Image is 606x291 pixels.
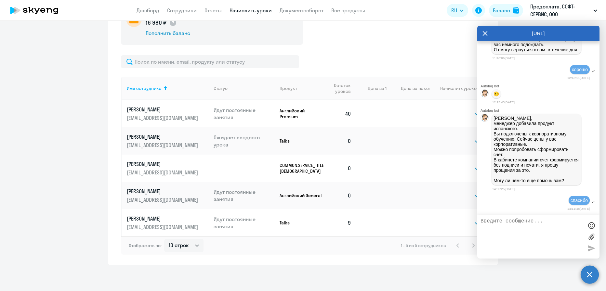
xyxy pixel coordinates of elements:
[127,188,208,203] a: [PERSON_NAME][EMAIL_ADDRESS][DOMAIN_NAME]
[127,169,200,176] p: [EMAIL_ADDRESS][DOMAIN_NAME]
[489,4,523,17] button: Балансbalance
[214,216,275,230] p: Идут постоянные занятия
[530,3,591,18] p: Предоплата, СОФТ-СЕРВИС, ООО
[494,91,499,96] p: 🙂
[127,223,200,231] p: [EMAIL_ADDRESS][DOMAIN_NAME]
[280,108,323,120] p: Английский Premium
[127,160,200,168] p: [PERSON_NAME]
[329,82,351,94] span: Остаток уроков
[127,160,208,176] a: [PERSON_NAME][EMAIL_ADDRESS][DOMAIN_NAME]
[357,77,387,100] th: Цена за 1
[527,3,600,18] button: Предоплата, СОФТ-СЕРВИС, ООО
[431,77,484,100] th: Начислить уроков
[280,138,323,144] p: Talks
[481,84,599,88] div: Autofaq bot
[567,207,590,210] time: 14:11:48[DATE]
[137,7,159,14] a: Дашборд
[494,116,579,183] p: [PERSON_NAME], менеджер добавила продукт испанского. Вы подключены к корпоративному обучению. Сей...
[127,106,208,121] a: [PERSON_NAME][EMAIL_ADDRESS][DOMAIN_NAME]
[492,56,515,60] time: 11:46:06[DATE]
[214,134,275,148] p: Ожидает вводного урока
[127,196,200,203] p: [EMAIL_ADDRESS][DOMAIN_NAME]
[492,187,515,191] time: 14:05:25[DATE]
[387,77,431,100] th: Цена за пакет
[129,243,162,248] span: Отображать по:
[331,7,365,14] a: Все продукты
[329,82,357,94] div: Остаток уроков
[567,76,590,80] time: 12:13:11[DATE]
[127,85,208,91] div: Имя сотрудника
[481,114,489,123] img: bot avatar
[572,67,588,72] span: хорошо
[121,55,299,68] input: Поиск по имени, email, продукту или статусу
[127,133,208,149] a: [PERSON_NAME][EMAIL_ADDRESS][DOMAIN_NAME]
[214,85,275,91] div: Статус
[127,215,200,222] p: [PERSON_NAME]
[323,182,357,209] td: 0
[214,188,275,203] p: Идут постоянные занятия
[280,85,323,91] div: Продукт
[230,7,272,14] a: Начислить уроки
[481,90,489,99] img: bot avatar
[127,142,200,149] p: [EMAIL_ADDRESS][DOMAIN_NAME]
[280,193,323,198] p: Английский General
[280,85,297,91] div: Продукт
[447,4,468,17] button: RU
[323,100,357,127] td: 40
[204,7,222,14] a: Отчеты
[127,133,200,140] p: [PERSON_NAME]
[146,19,177,27] p: 16 980 ₽
[127,215,208,231] a: [PERSON_NAME][EMAIL_ADDRESS][DOMAIN_NAME]
[586,232,596,242] label: Лимит 10 файлов
[513,7,519,14] img: balance
[167,7,197,14] a: Сотрудники
[280,162,323,174] p: COMMON.SERVICE_TITLE.LONG.[DEMOGRAPHIC_DATA]
[127,85,162,91] div: Имя сотрудника
[571,198,588,203] span: спасибо
[323,209,357,236] td: 9
[127,106,200,113] p: [PERSON_NAME]
[280,220,323,226] p: Talks
[451,6,457,14] span: RU
[481,108,599,112] div: Autofaq bot
[323,127,357,155] td: 0
[280,7,323,14] a: Документооборот
[323,155,357,182] td: 0
[493,6,510,14] div: Баланс
[127,188,200,195] p: [PERSON_NAME]
[214,85,228,91] div: Статус
[492,100,515,104] time: 12:13:43[DATE]
[401,243,446,248] span: 1 - 5 из 5 сотрудников
[214,107,275,121] p: Идут постоянные занятия
[127,114,200,121] p: [EMAIL_ADDRESS][DOMAIN_NAME]
[146,30,218,37] div: Пополнить баланс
